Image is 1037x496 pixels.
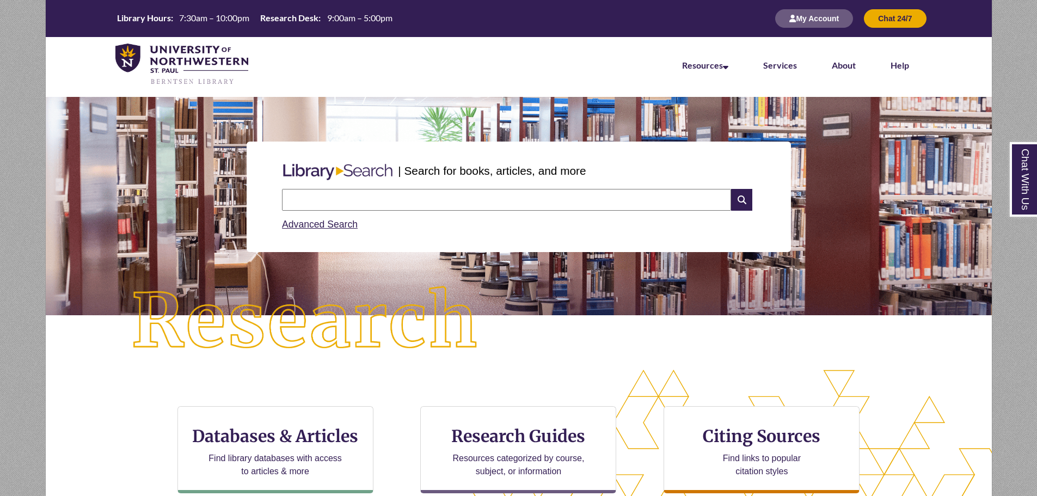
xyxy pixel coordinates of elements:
i: Search [731,189,752,211]
a: Research Guides Resources categorized by course, subject, or information [420,406,616,493]
p: Resources categorized by course, subject, or information [447,452,590,478]
a: Services [763,60,797,70]
p: Find links to popular citation styles [709,452,815,478]
a: Citing Sources Find links to popular citation styles [664,406,860,493]
button: Chat 24/7 [864,9,926,28]
a: Advanced Search [282,219,358,230]
a: Hours Today [113,12,397,25]
a: My Account [775,14,853,23]
a: Chat 24/7 [864,14,926,23]
h3: Citing Sources [696,426,829,446]
img: Research [93,248,518,396]
h3: Research Guides [429,426,607,446]
table: Hours Today [113,12,397,24]
span: 7:30am – 10:00pm [179,13,249,23]
span: 9:00am – 5:00pm [327,13,392,23]
th: Library Hours: [113,12,175,24]
p: Find library databases with access to articles & more [204,452,346,478]
img: Libary Search [278,160,398,185]
img: UNWSP Library Logo [115,44,249,86]
button: My Account [775,9,853,28]
a: About [832,60,856,70]
a: Resources [682,60,728,70]
a: Databases & Articles Find library databases with access to articles & more [177,406,373,493]
h3: Databases & Articles [187,426,364,446]
a: Help [891,60,909,70]
th: Research Desk: [256,12,322,24]
p: | Search for books, articles, and more [398,162,586,179]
